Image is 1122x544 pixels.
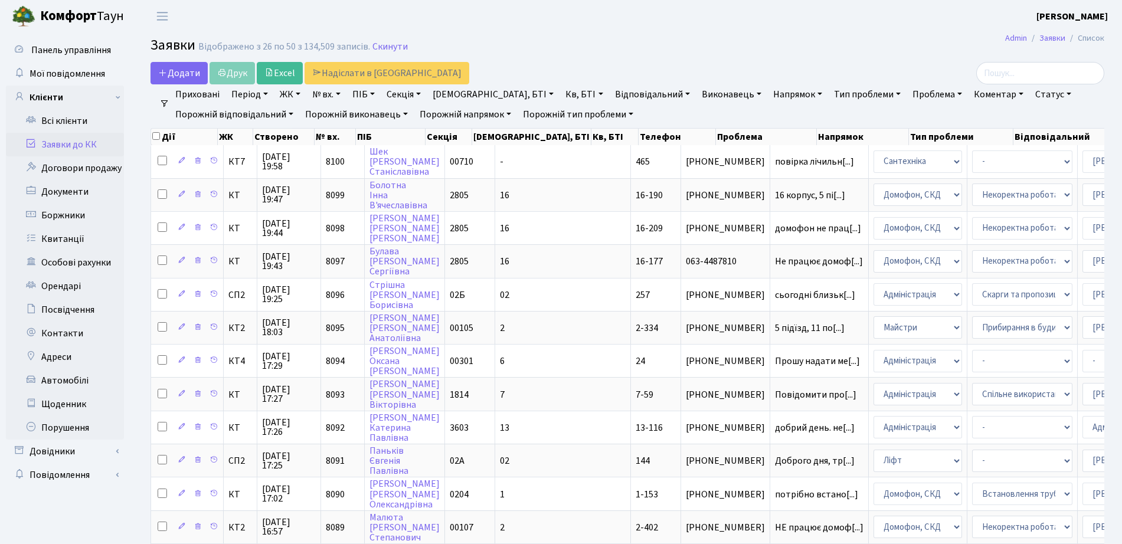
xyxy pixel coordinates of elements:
[500,521,505,534] span: 2
[382,84,426,104] a: Секція
[369,511,440,544] a: Малюта[PERSON_NAME]Степанович
[6,204,124,227] a: Боржники
[686,523,765,532] span: [PHONE_NUMBER]
[639,129,716,145] th: Телефон
[686,390,765,399] span: [PHONE_NUMBER]
[636,355,645,368] span: 24
[686,490,765,499] span: [PHONE_NUMBER]
[775,521,863,534] span: НЕ працює домоф[...]
[591,129,638,145] th: Кв, БТІ
[561,84,607,104] a: Кв, БТІ
[31,44,111,57] span: Панель управління
[262,385,316,404] span: [DATE] 17:27
[253,129,315,145] th: Створено
[315,129,356,145] th: № вх.
[636,255,663,268] span: 16-177
[428,84,558,104] a: [DEMOGRAPHIC_DATA], БТІ
[697,84,766,104] a: Виконавець
[450,222,469,235] span: 2805
[262,451,316,470] span: [DATE] 17:25
[969,84,1028,104] a: Коментар
[228,257,252,266] span: КТ
[450,521,473,534] span: 00107
[6,322,124,345] a: Контакти
[636,189,663,202] span: 16-190
[909,129,1013,145] th: Тип проблеми
[686,323,765,333] span: [PHONE_NUMBER]
[450,388,469,401] span: 1814
[262,152,316,171] span: [DATE] 19:58
[369,378,440,411] a: [PERSON_NAME][PERSON_NAME]Вікторівна
[369,278,440,312] a: Стрішна[PERSON_NAME]Борисівна
[500,421,509,434] span: 13
[369,179,427,212] a: БолотнаІннаВ'ячеславівна
[636,155,650,168] span: 465
[369,145,440,178] a: Шек[PERSON_NAME]Станіславівна
[369,312,440,345] a: [PERSON_NAME][PERSON_NAME]Анатоліївна
[775,454,855,467] span: Доброго дня, тр[...]
[775,421,855,434] span: добрий день. не[...]
[686,157,765,166] span: [PHONE_NUMBER]
[326,488,345,501] span: 8090
[6,463,124,487] a: Повідомлення
[686,257,765,266] span: 063-4487810
[262,484,316,503] span: [DATE] 17:02
[326,388,345,401] span: 8093
[6,86,124,109] a: Клієнти
[228,323,252,333] span: КТ2
[716,129,817,145] th: Проблема
[262,517,316,536] span: [DATE] 16:57
[257,62,303,84] a: Excel
[775,488,858,501] span: потрібно встано[...]
[228,423,252,432] span: КТ
[1036,10,1108,23] b: [PERSON_NAME]
[40,6,97,25] b: Комфорт
[262,418,316,437] span: [DATE] 17:26
[326,255,345,268] span: 8097
[326,521,345,534] span: 8089
[636,488,658,501] span: 1-153
[500,255,509,268] span: 16
[636,222,663,235] span: 16-209
[775,189,845,202] span: 16 корпус, 5 пі[...]
[369,245,440,278] a: Булава[PERSON_NAME]Сергіївна
[6,416,124,440] a: Порушення
[1065,32,1104,45] li: Список
[262,252,316,271] span: [DATE] 19:43
[12,5,35,28] img: logo.png
[158,67,200,80] span: Додати
[500,189,509,202] span: 16
[40,6,124,27] span: Таун
[356,129,426,145] th: ПІБ
[636,388,653,401] span: 7-59
[148,6,177,26] button: Переключити навігацію
[686,290,765,300] span: [PHONE_NUMBER]
[450,255,469,268] span: 2805
[500,322,505,335] span: 2
[262,352,316,371] span: [DATE] 17:29
[450,289,465,302] span: 02Б
[636,322,658,335] span: 2-334
[636,289,650,302] span: 257
[171,104,298,124] a: Порожній відповідальний
[30,67,105,80] span: Мої повідомлення
[829,84,905,104] a: Тип проблеми
[6,227,124,251] a: Квитанції
[6,38,124,62] a: Панель управління
[326,454,345,467] span: 8091
[6,369,124,392] a: Автомобілі
[775,289,855,302] span: сьогодні близьк[...]
[426,129,472,145] th: Секція
[369,411,440,444] a: [PERSON_NAME]КатеринаПавлівна
[300,104,413,124] a: Порожній виконавець
[450,488,469,501] span: 0204
[636,521,658,534] span: 2-402
[348,84,380,104] a: ПІБ
[262,219,316,238] span: [DATE] 19:44
[308,84,345,104] a: № вх.
[6,274,124,298] a: Орендарі
[369,212,440,245] a: [PERSON_NAME][PERSON_NAME][PERSON_NAME]
[686,356,765,366] span: [PHONE_NUMBER]
[908,84,967,104] a: Проблема
[369,345,440,378] a: [PERSON_NAME]Оксана[PERSON_NAME]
